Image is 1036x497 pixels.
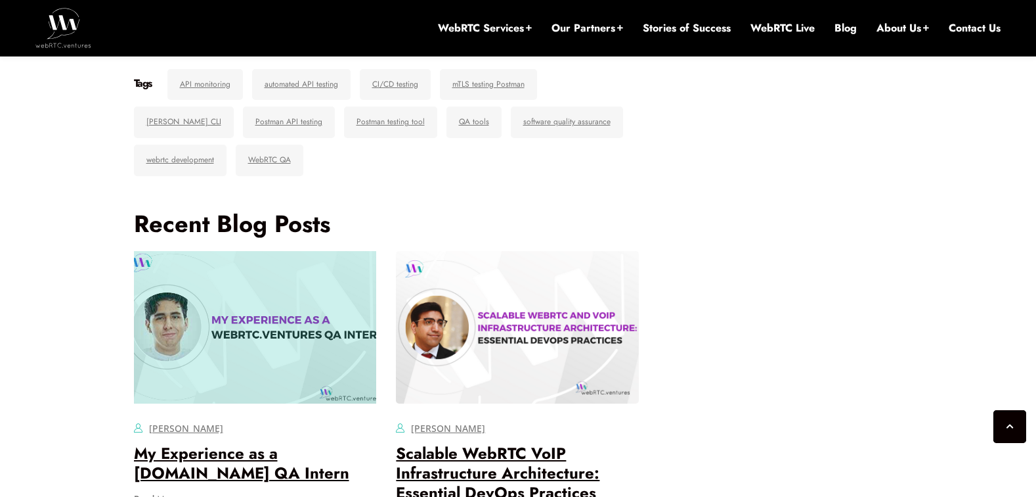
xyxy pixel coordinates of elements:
[440,69,537,101] a: mTLS testing Postman
[243,106,335,138] a: Postman API testing
[134,209,639,238] h3: Recent Blog Posts
[949,21,1001,35] a: Contact Us
[438,21,532,35] a: WebRTC Services
[236,145,303,176] a: WebRTC QA
[134,442,349,485] a: My Experience as a [DOMAIN_NAME] QA Intern
[360,69,431,101] a: CI/CD testing
[750,21,815,35] a: WebRTC Live
[344,106,437,138] a: Postman testing tool
[834,21,857,35] a: Blog
[551,21,623,35] a: Our Partners
[876,21,929,35] a: About Us
[446,106,502,138] a: QA tools
[134,77,152,90] h6: Tags
[511,106,623,138] a: software quality assurance
[35,8,91,47] img: WebRTC.ventures
[411,422,485,435] a: [PERSON_NAME]
[134,106,234,138] a: [PERSON_NAME] CLI
[149,422,223,435] a: [PERSON_NAME]
[643,21,731,35] a: Stories of Success
[134,145,227,176] a: webrtc development
[252,69,351,101] a: automated API testing
[167,69,243,101] a: API monitoring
